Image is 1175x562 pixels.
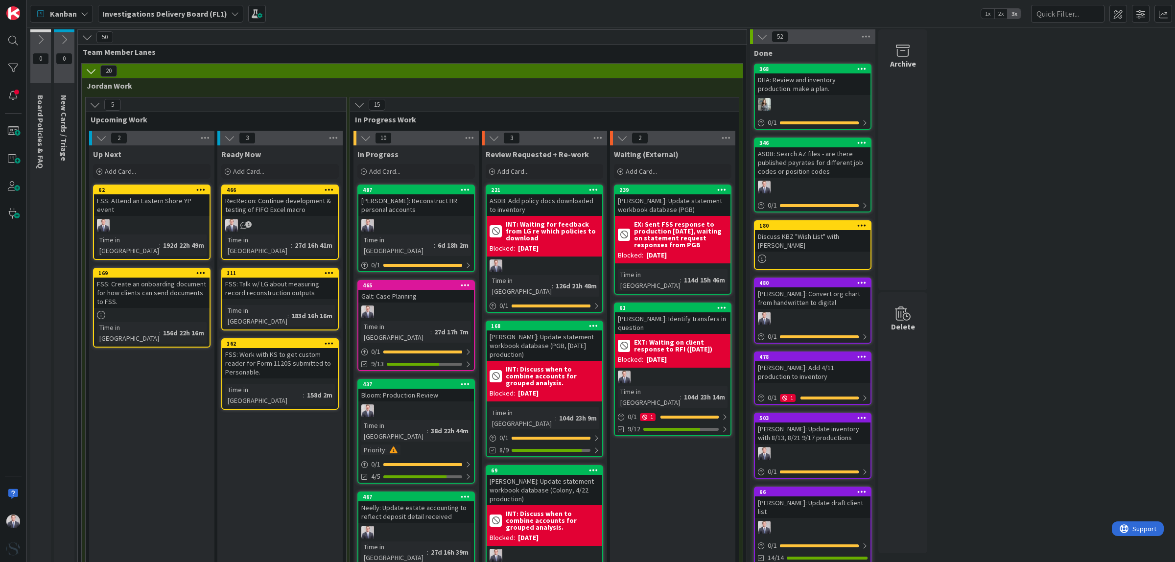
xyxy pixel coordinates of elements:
div: 38d 22h 44m [428,425,471,436]
span: 0 / 1 [371,459,380,469]
div: 221 [491,187,602,193]
div: 239[PERSON_NAME]: Update statement workbook database (PGB) [615,186,730,216]
div: 62 [98,187,210,193]
span: 0 / 1 [499,301,509,311]
div: 0/1 [755,330,870,343]
span: Jordan Work [87,81,730,91]
span: Up Next [93,149,121,159]
div: [DATE] [518,388,539,398]
span: 0 / 1 [768,467,777,477]
div: Time in [GEOGRAPHIC_DATA] [97,234,159,256]
div: [DATE] [646,250,667,260]
div: Galt: Case Planning [358,290,474,303]
div: JC [358,219,474,232]
div: 61[PERSON_NAME]: Identify transfers in question [615,304,730,334]
span: 3 [239,132,256,144]
div: [PERSON_NAME]: Update statement workbook database (Colony, 4/22 production) [487,475,602,505]
div: [PERSON_NAME]: Reconstruct HR personal accounts [358,194,474,216]
input: Quick Filter... [1031,5,1104,23]
b: Investigations Delivery Board (FL1) [102,9,227,19]
b: INT: Discuss when to combine accounts for grouped analysis. [506,510,599,531]
span: 0 / 1 [768,331,777,342]
span: Add Card... [626,167,657,176]
div: 487 [358,186,474,194]
div: Blocked: [618,354,643,365]
div: 465 [363,282,474,289]
div: 0/11 [615,411,730,423]
span: : [552,281,553,291]
div: 503 [755,414,870,422]
div: 437 [363,381,474,388]
div: Archive [890,58,916,70]
span: 0 / 1 [628,412,637,422]
span: : [427,547,428,558]
div: 465 [358,281,474,290]
img: JC [618,371,631,383]
div: 111 [227,270,338,277]
div: 162 [227,340,338,347]
span: : [385,445,387,455]
span: : [434,240,435,251]
div: 27d 16h 41m [292,240,335,251]
div: 104d 23h 9m [557,413,599,423]
span: 50 [96,31,113,43]
span: : [680,275,681,285]
span: 9/12 [628,424,640,434]
div: 480 [755,279,870,287]
img: JC [361,219,374,232]
div: 478[PERSON_NAME]: Add 4/11 production to inventory [755,352,870,383]
div: 368 [755,65,870,73]
div: 467Neelly: Update estate accounting to reflect deposit detail received [358,492,474,523]
span: 0 / 1 [768,393,777,403]
div: Time in [GEOGRAPHIC_DATA] [361,321,430,343]
div: 437 [358,380,474,389]
div: 239 [615,186,730,194]
div: 126d 21h 48m [553,281,599,291]
img: LG [758,98,771,111]
span: 2x [994,9,1008,19]
div: 62FSS: Attend an Eastern Shore YP event [94,186,210,216]
div: 1 [780,394,796,402]
div: 0/1 [358,346,474,358]
div: Time in [GEOGRAPHIC_DATA] [225,234,291,256]
span: 4/5 [371,471,380,482]
span: Add Card... [105,167,136,176]
div: FSS: Create an onboarding document for how clients can send documents to FSS. [94,278,210,308]
div: Blocked: [490,533,515,543]
div: 6d 18h 2m [435,240,471,251]
div: 156d 22h 16m [161,328,207,338]
div: 61 [619,304,730,311]
div: 368 [759,66,870,72]
div: 487 [363,187,474,193]
div: DHA: Review and inventory production. make a plan. [755,73,870,95]
span: 20 [100,65,117,77]
div: 221 [487,186,602,194]
div: 180 [759,222,870,229]
div: [PERSON_NAME]: Add 4/11 production to inventory [755,361,870,383]
img: JC [758,181,771,193]
b: INT: Discuss when to combine accounts for grouped analysis. [506,366,599,386]
div: Time in [GEOGRAPHIC_DATA] [490,407,555,429]
div: JC [358,404,474,417]
div: [PERSON_NAME]: Update statement workbook database (PGB, [DATE] production) [487,330,602,361]
div: 0/1 [487,432,602,444]
div: 66 [755,488,870,496]
div: 69[PERSON_NAME]: Update statement workbook database (Colony, 4/22 production) [487,466,602,505]
span: Done [754,48,773,58]
span: 3x [1008,9,1021,19]
div: 169 [94,269,210,278]
div: 0/1 [755,117,870,129]
span: Ready Now [221,149,261,159]
div: 69 [491,467,602,474]
span: 1 [245,221,252,228]
div: Time in [GEOGRAPHIC_DATA] [361,420,427,442]
div: [PERSON_NAME]: Convert org chart from handwritten to digital [755,287,870,309]
b: INT: Waiting for feedback from LG re which policies to download [506,221,599,241]
span: Team Member Lanes [83,47,734,57]
div: 487[PERSON_NAME]: Reconstruct HR personal accounts [358,186,474,216]
div: Time in [GEOGRAPHIC_DATA] [618,269,680,291]
span: 0 / 1 [768,117,777,128]
div: Blocked: [490,243,515,254]
img: JC [490,259,502,272]
img: JC [97,219,110,232]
